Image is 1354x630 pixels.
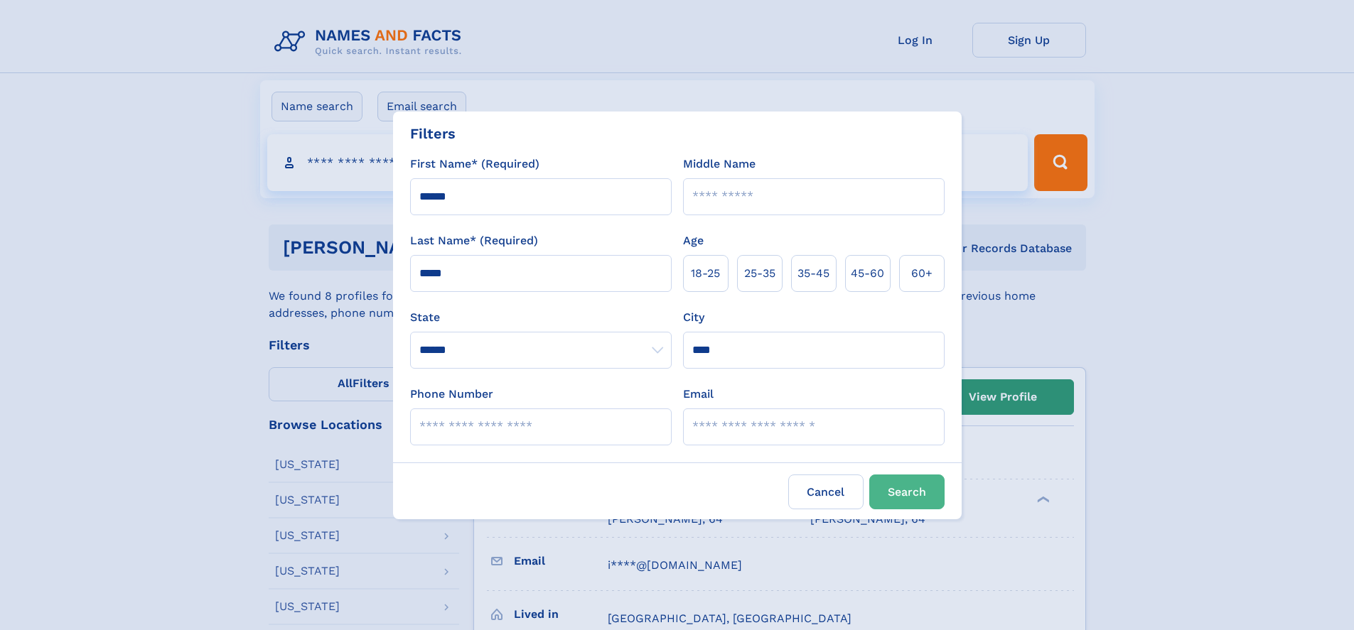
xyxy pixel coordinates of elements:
[869,474,945,509] button: Search
[911,265,933,282] span: 60+
[683,386,714,403] label: Email
[691,265,720,282] span: 18‑25
[683,156,756,173] label: Middle Name
[410,386,493,403] label: Phone Number
[410,232,538,249] label: Last Name* (Required)
[851,265,884,282] span: 45‑60
[683,309,704,326] label: City
[683,232,704,249] label: Age
[744,265,775,282] span: 25‑35
[788,474,864,509] label: Cancel
[410,156,539,173] label: First Name* (Required)
[410,123,456,144] div: Filters
[797,265,829,282] span: 35‑45
[410,309,672,326] label: State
